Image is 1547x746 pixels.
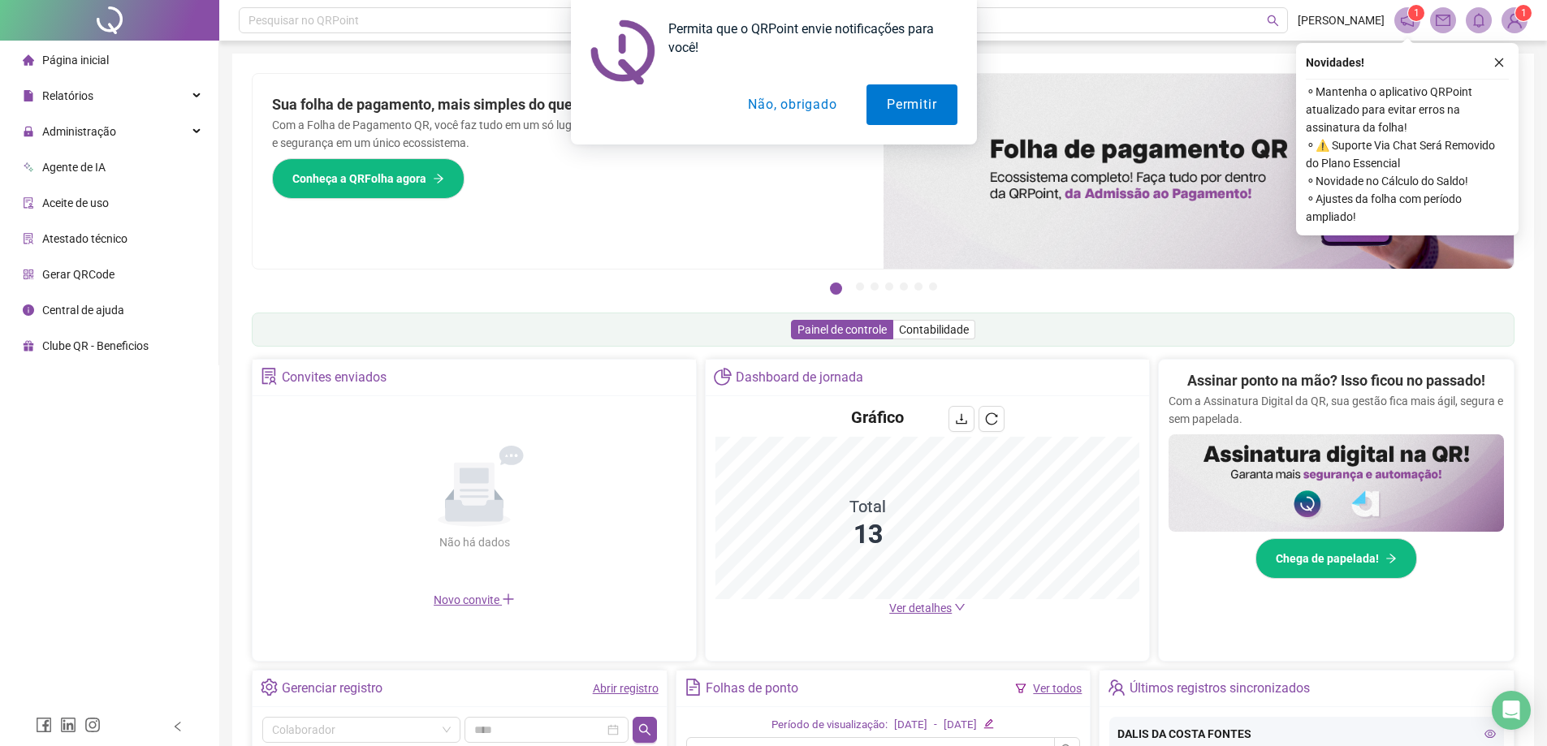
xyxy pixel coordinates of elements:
span: search [638,723,651,736]
span: Central de ajuda [42,304,124,317]
img: banner%2F8d14a306-6205-4263-8e5b-06e9a85ad873.png [884,74,1515,269]
button: 2 [856,282,864,291]
span: plus [502,593,515,606]
span: Ver detalhes [889,602,952,614]
span: Clube QR - Beneficios [42,339,149,352]
span: Conheça a QRFolha agora [292,170,426,188]
div: [DATE] [944,717,977,734]
h4: Gráfico [851,406,904,429]
button: 6 [914,282,923,291]
span: Painel de controle [797,323,887,336]
div: DALIS DA COSTA FONTES [1117,725,1496,743]
span: audit [23,197,34,209]
span: Gerar QRCode [42,268,115,281]
a: Ver detalhes down [889,602,966,614]
div: Últimos registros sincronizados [1130,675,1310,702]
span: instagram [84,717,101,733]
div: Folhas de ponto [706,675,798,702]
div: - [934,717,937,734]
div: Gerenciar registro [282,675,382,702]
p: Com a Assinatura Digital da QR, sua gestão fica mais ágil, segura e sem papelada. [1169,392,1504,428]
span: down [954,602,966,613]
span: arrow-right [1385,553,1397,564]
span: Atestado técnico [42,232,127,245]
span: Agente de IA [42,161,106,174]
span: reload [985,412,998,425]
div: Não há dados [400,533,549,551]
div: Convites enviados [282,364,387,391]
span: facebook [36,717,52,733]
span: Chega de papelada! [1276,550,1379,567]
span: ⚬ Ajustes da folha com período ampliado! [1306,190,1509,226]
button: Chega de papelada! [1255,538,1417,579]
span: qrcode [23,269,34,280]
span: ⚬ ⚠️ Suporte Via Chat Será Removido do Plano Essencial [1306,136,1509,172]
a: Ver todos [1033,682,1082,695]
img: notification icon [590,19,655,84]
span: info-circle [23,304,34,316]
button: Conheça a QRFolha agora [272,158,465,199]
span: setting [261,679,278,696]
span: edit [983,718,994,729]
div: [DATE] [894,717,927,734]
span: pie-chart [714,368,731,385]
span: download [955,412,968,425]
a: Abrir registro [593,682,659,695]
button: Não, obrigado [728,84,857,125]
span: Aceite de uso [42,196,109,209]
span: file-text [685,679,702,696]
h2: Assinar ponto na mão? Isso ficou no passado! [1187,369,1485,392]
div: Open Intercom Messenger [1492,691,1531,730]
img: banner%2F02c71560-61a6-44d4-94b9-c8ab97240462.png [1169,434,1504,532]
span: linkedin [60,717,76,733]
span: solution [23,233,34,244]
button: 4 [885,282,893,291]
span: solution [261,368,278,385]
span: team [1108,679,1125,696]
span: gift [23,340,34,351]
div: Dashboard de jornada [736,364,863,391]
div: Permita que o QRPoint envie notificações para você! [655,19,957,57]
span: left [172,721,184,732]
button: 5 [900,282,908,291]
button: Permitir [866,84,957,125]
span: Novo convite [434,593,515,606]
span: filter [1015,683,1026,694]
button: 3 [871,282,879,291]
span: arrow-right [433,173,444,184]
span: eye [1484,728,1496,740]
div: Período de visualização: [771,717,888,734]
span: Contabilidade [899,323,969,336]
span: ⚬ Novidade no Cálculo do Saldo! [1306,172,1509,190]
button: 7 [929,282,937,291]
button: 1 [830,282,842,295]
